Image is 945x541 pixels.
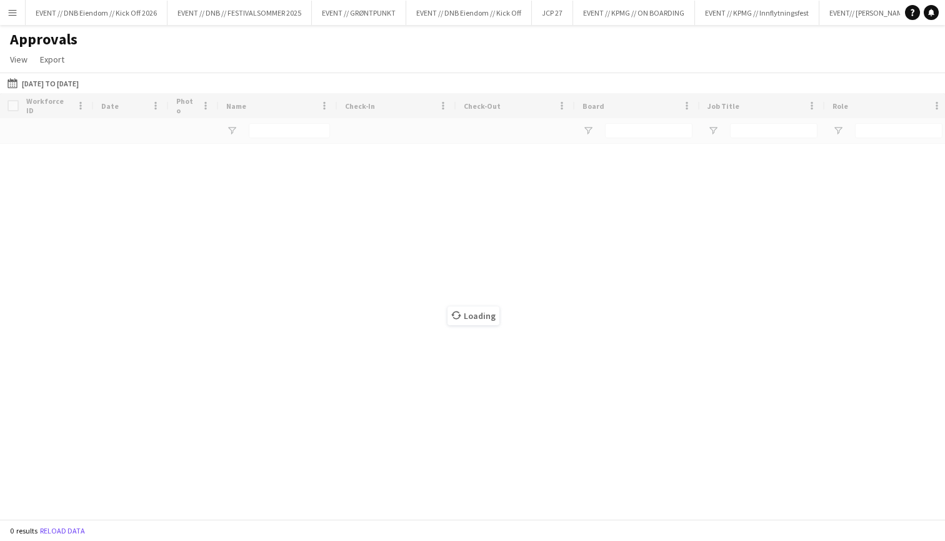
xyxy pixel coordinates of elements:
[5,76,81,91] button: [DATE] to [DATE]
[5,51,32,68] a: View
[695,1,819,25] button: EVENT // KPMG // Innflytningsfest
[573,1,695,25] button: EVENT // KPMG // ON BOARDING
[26,1,167,25] button: EVENT // DNB Eiendom // Kick Off 2026
[167,1,312,25] button: EVENT // DNB // FESTIVALSOMMER 2025
[447,306,499,325] span: Loading
[406,1,532,25] button: EVENT // DNB Eiendom // Kick Off
[312,1,406,25] button: EVENT // GRØNTPUNKT
[10,54,27,65] span: View
[37,524,87,538] button: Reload data
[40,54,64,65] span: Export
[35,51,69,68] a: Export
[532,1,573,25] button: JCP 27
